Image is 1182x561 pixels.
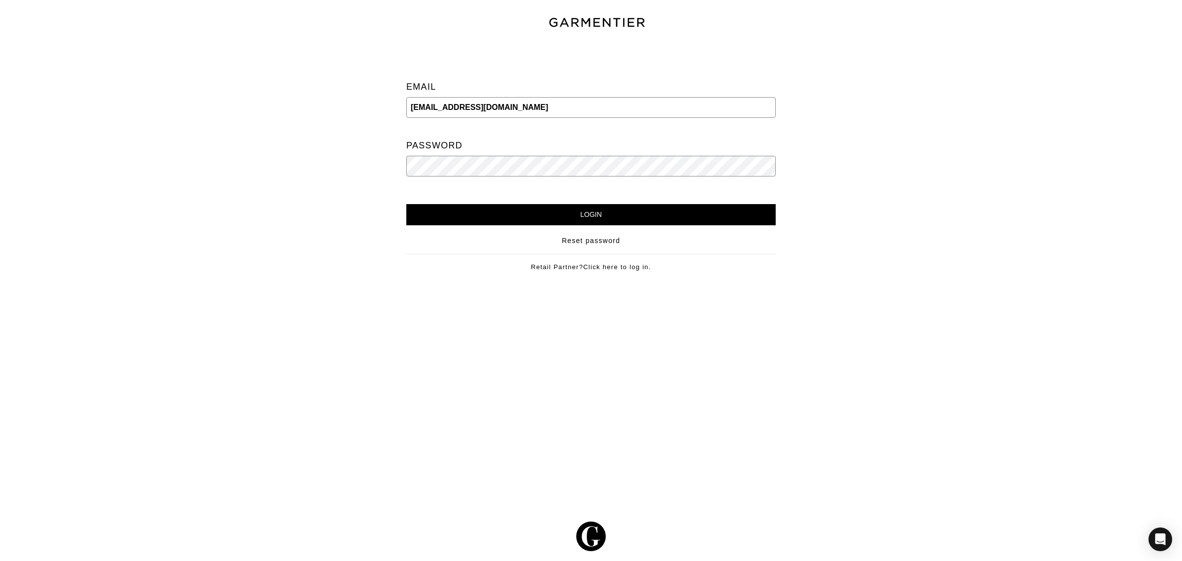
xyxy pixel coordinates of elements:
[1149,527,1172,551] div: Open Intercom Messenger
[406,204,776,225] input: Login
[583,263,651,271] a: Click here to log in.
[406,77,436,97] label: Email
[548,16,646,29] img: garmentier-text-8466448e28d500cc52b900a8b1ac6a0b4c9bd52e9933ba870cc531a186b44329.png
[576,522,606,551] img: g-602364139e5867ba59c769ce4266a9601a3871a1516a6a4c3533f4bc45e69684.svg
[406,136,462,156] label: Password
[406,254,776,272] div: Retail Partner?
[562,236,621,246] a: Reset password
